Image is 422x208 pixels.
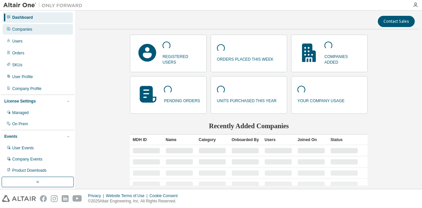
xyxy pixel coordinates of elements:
div: Events [4,134,17,139]
p: registered users [163,52,200,65]
p: your company usage [297,96,345,104]
div: Cookie Consent [149,193,181,198]
div: On Prem [12,121,28,127]
div: Managed [12,110,29,115]
div: Category [198,134,226,145]
p: © 2025 Altair Engineering, Inc. All Rights Reserved. [88,198,182,204]
button: Contact Sales [378,16,415,27]
h2: Recently Added Companies [130,122,368,130]
div: Website Terms of Use [106,193,149,198]
img: linkedin.svg [62,195,69,202]
p: orders placed this week [217,55,274,62]
img: Altair One [3,2,86,9]
div: Users [12,39,22,44]
img: altair_logo.svg [2,195,36,202]
div: User Events [12,145,34,151]
img: youtube.svg [73,195,82,202]
div: Product Downloads [12,168,46,173]
p: companies added [324,52,361,65]
div: License Settings [4,99,36,104]
div: Users [264,134,292,145]
div: MDH ID [133,134,160,145]
div: User Profile [12,74,33,79]
img: facebook.svg [40,195,47,202]
div: Orders [12,50,24,56]
div: Privacy [88,193,106,198]
div: SKUs [12,62,22,68]
div: Status [330,134,358,145]
div: Company Profile [12,86,42,91]
div: Companies [12,27,32,32]
div: Company Events [12,157,42,162]
div: Name [166,134,193,145]
div: Joined On [297,134,325,145]
img: instagram.svg [51,195,58,202]
div: Dashboard [12,15,33,20]
div: Onboarded By [231,134,259,145]
p: pending orders [164,96,200,104]
p: units purchased this year [217,96,277,104]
